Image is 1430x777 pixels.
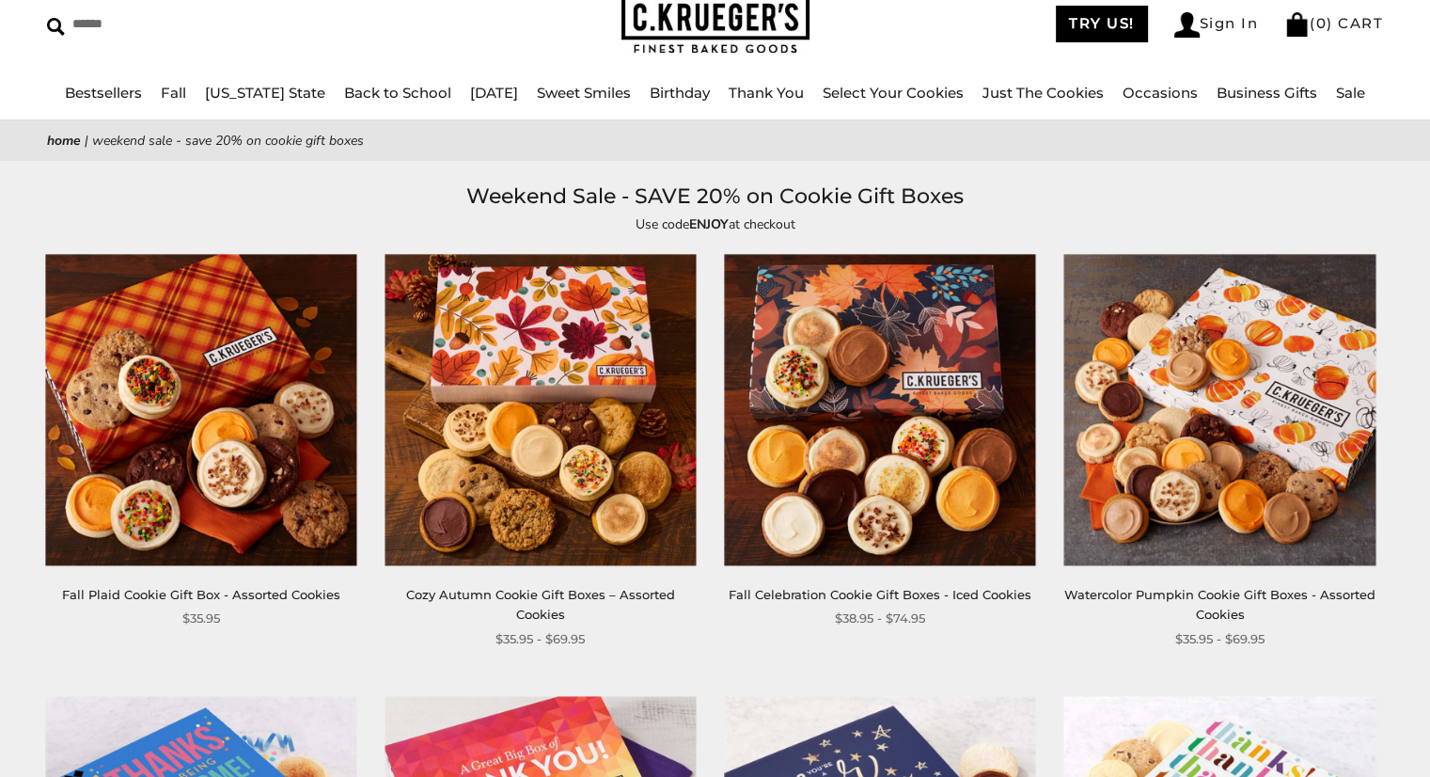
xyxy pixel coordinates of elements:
nav: breadcrumbs [47,130,1383,151]
span: 0 [1316,14,1328,32]
a: Cozy Autumn Cookie Gift Boxes – Assorted Cookies [406,587,675,622]
img: Bag [1284,12,1310,37]
a: Thank You [729,84,804,102]
span: $38.95 - $74.95 [835,609,925,628]
p: Use code at checkout [283,214,1148,235]
h1: Weekend Sale - SAVE 20% on Cookie Gift Boxes [75,180,1355,214]
span: $35.95 [182,609,220,628]
a: [DATE] [470,84,518,102]
img: Fall Plaid Cookie Gift Box - Assorted Cookies [45,255,356,566]
a: Fall Plaid Cookie Gift Box - Assorted Cookies [62,587,340,602]
a: Home [47,132,81,150]
a: Sale [1336,84,1365,102]
a: Just The Cookies [982,84,1104,102]
a: Select Your Cookies [823,84,964,102]
a: (0) CART [1284,14,1383,32]
strong: ENJOY [689,215,729,233]
a: Sign In [1174,12,1259,38]
a: Fall Celebration Cookie Gift Boxes - Iced Cookies [725,255,1036,566]
span: $35.95 - $69.95 [1175,629,1265,649]
a: Bestsellers [65,84,142,102]
input: Search [47,9,364,39]
img: Cozy Autumn Cookie Gift Boxes – Assorted Cookies [385,255,696,566]
span: Weekend Sale - SAVE 20% on Cookie Gift Boxes [92,132,364,150]
img: Account [1174,12,1200,38]
a: Watercolor Pumpkin Cookie Gift Boxes - Assorted Cookies [1064,587,1375,622]
a: Business Gifts [1217,84,1317,102]
img: Search [47,18,65,36]
span: | [85,132,88,150]
a: [US_STATE] State [205,84,325,102]
span: $35.95 - $69.95 [495,629,585,649]
img: Fall Celebration Cookie Gift Boxes - Iced Cookies [724,255,1035,566]
a: Fall [161,84,186,102]
a: Back to School [344,84,451,102]
img: Watercolor Pumpkin Cookie Gift Boxes - Assorted Cookies [1064,255,1375,566]
a: TRY US! [1056,6,1148,42]
a: Occasions [1123,84,1198,102]
a: Sweet Smiles [537,84,631,102]
iframe: Sign Up via Text for Offers [15,706,195,762]
a: Fall Celebration Cookie Gift Boxes - Iced Cookies [729,587,1031,602]
a: Birthday [650,84,710,102]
